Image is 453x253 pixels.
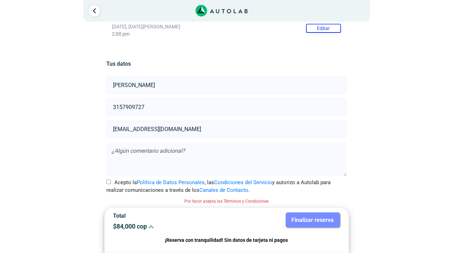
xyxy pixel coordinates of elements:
[112,31,341,37] p: 2:00 pm
[214,179,272,186] a: Condiciones del Servicio
[113,236,340,244] p: ¡Reserva con tranquilidad! Sin datos de tarjeta ni pagos
[106,121,347,138] input: Correo electrónico
[113,212,221,219] p: Total
[286,212,340,227] button: Finalizar reserva
[112,24,341,30] p: [DATE], [DATE][PERSON_NAME]
[196,7,248,14] a: Link al sitio de autolab
[106,77,347,94] input: Nombre y apellido
[89,5,100,16] a: Ir al paso anterior
[199,187,248,193] a: Canales de Contacto
[106,179,347,194] label: Acepto la , las y autorizo a Autolab para realizar comunicaciones a través de los .
[137,179,205,186] a: Política de Datos Personales
[106,180,111,184] input: Acepto laPolítica de Datos Personales, lasCondiciones del Servicioy autorizo a Autolab para reali...
[306,24,341,33] button: Editar
[113,223,221,230] p: $ 84,000 cop
[106,99,347,116] input: Celular
[184,199,269,204] small: Por favor acepta los Términos y Condiciones
[106,60,347,67] h5: Tus datos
